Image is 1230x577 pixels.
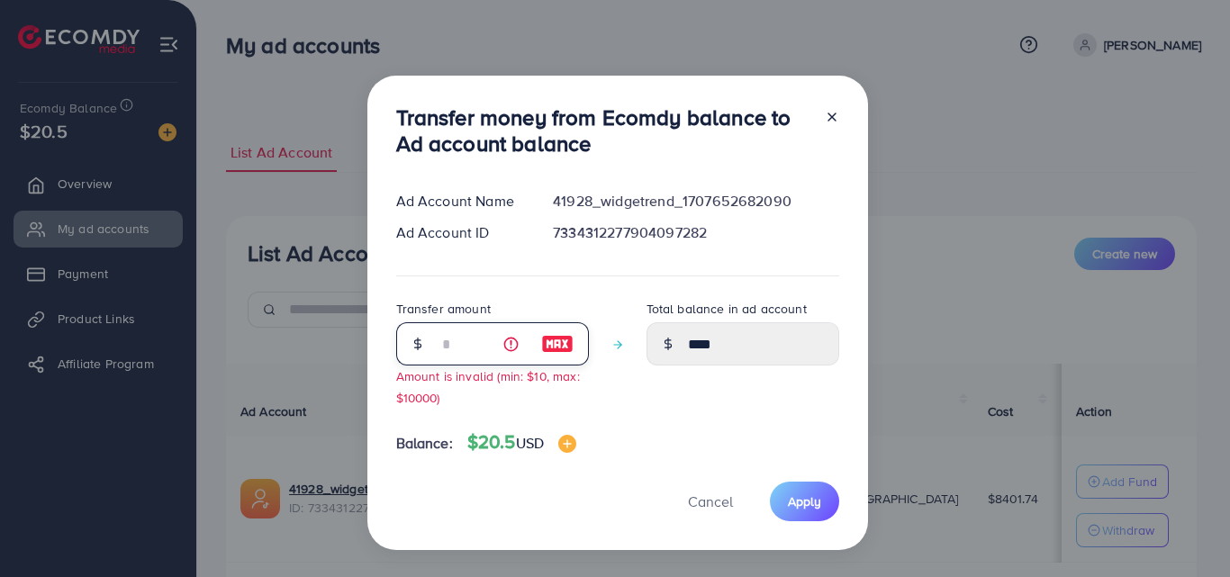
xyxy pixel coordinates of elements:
[396,104,810,157] h3: Transfer money from Ecomdy balance to Ad account balance
[396,367,580,405] small: Amount is invalid (min: $10, max: $10000)
[467,431,576,454] h4: $20.5
[647,300,807,318] label: Total balance in ad account
[538,222,853,243] div: 7334312277904097282
[1153,496,1216,563] iframe: Chat
[396,300,491,318] label: Transfer amount
[770,482,839,520] button: Apply
[788,492,821,510] span: Apply
[516,433,544,453] span: USD
[538,191,853,212] div: 41928_widgetrend_1707652682090
[558,435,576,453] img: image
[688,491,733,511] span: Cancel
[665,482,755,520] button: Cancel
[382,222,539,243] div: Ad Account ID
[382,191,539,212] div: Ad Account Name
[541,333,574,355] img: image
[396,433,453,454] span: Balance:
